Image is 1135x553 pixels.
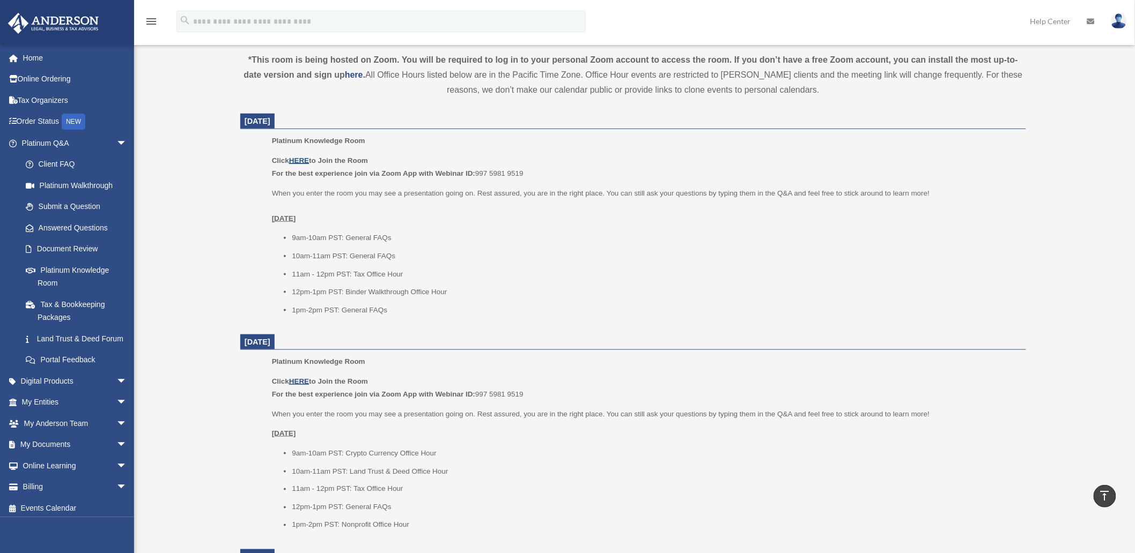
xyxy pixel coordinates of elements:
a: Platinum Knowledge Room [15,259,138,294]
p: When you enter the room you may see a presentation going on. Rest assured, you are in the right p... [272,187,1019,225]
a: Platinum Q&Aarrow_drop_down [8,132,143,154]
a: Tax & Bookkeeping Packages [15,294,143,328]
div: NEW [62,114,85,130]
p: 997 5981 9519 [272,154,1019,180]
a: Events Calendar [8,497,143,519]
span: arrow_drop_down [116,455,138,477]
li: 1pm-2pm PST: Nonprofit Office Hour [292,519,1019,532]
u: [DATE] [272,214,296,222]
a: Online Learningarrow_drop_down [8,455,143,476]
li: 9am-10am PST: General FAQs [292,231,1019,244]
span: arrow_drop_down [116,370,138,392]
a: My Anderson Teamarrow_drop_down [8,413,143,434]
li: 12pm-1pm PST: Binder Walkthrough Office Hour [292,286,1019,298]
a: My Entitiesarrow_drop_down [8,392,143,413]
span: arrow_drop_down [116,476,138,498]
li: 1pm-2pm PST: General FAQs [292,304,1019,317]
li: 11am - 12pm PST: Tax Office Hour [292,483,1019,496]
li: 10am-11am PST: Land Trust & Deed Office Hour [292,465,1019,478]
strong: . [363,70,365,79]
a: Land Trust & Deed Forum [15,328,143,349]
span: [DATE] [245,338,270,346]
span: Platinum Knowledge Room [272,137,365,145]
p: When you enter the room you may see a presentation going on. Rest assured, you are in the right p... [272,408,1019,421]
a: vertical_align_top [1094,485,1116,507]
img: User Pic [1111,13,1127,29]
a: Platinum Walkthrough [15,175,143,196]
a: Document Review [15,238,143,260]
b: Click to Join the Room [272,377,368,385]
a: Home [8,47,143,69]
a: Billingarrow_drop_down [8,476,143,498]
span: Platinum Knowledge Room [272,357,365,365]
li: 10am-11am PST: General FAQs [292,250,1019,263]
span: arrow_drop_down [116,434,138,456]
a: HERE [289,377,309,385]
a: Order StatusNEW [8,111,143,133]
div: All Office Hours listed below are in the Pacific Time Zone. Office Hour events are restricted to ... [240,53,1026,98]
span: [DATE] [245,117,270,125]
a: My Documentsarrow_drop_down [8,434,143,455]
a: Client FAQ [15,154,143,175]
a: Portal Feedback [15,349,143,371]
span: arrow_drop_down [116,132,138,154]
i: vertical_align_top [1099,489,1111,502]
a: Tax Organizers [8,89,143,111]
li: 11am - 12pm PST: Tax Office Hour [292,268,1019,281]
a: here [345,70,363,79]
li: 12pm-1pm PST: General FAQs [292,501,1019,514]
a: Answered Questions [15,217,143,238]
a: menu [145,19,158,28]
p: 997 5981 9519 [272,375,1019,400]
a: Digital Productsarrow_drop_down [8,370,143,392]
span: arrow_drop_down [116,413,138,435]
strong: *This room is being hosted on Zoom. You will be required to log in to your personal Zoom account ... [244,55,1018,79]
a: HERE [289,156,309,165]
b: Click to Join the Room [272,156,368,165]
a: Submit a Question [15,196,143,218]
img: Anderson Advisors Platinum Portal [5,13,102,34]
i: menu [145,15,158,28]
u: [DATE] [272,429,296,437]
span: arrow_drop_down [116,392,138,414]
li: 9am-10am PST: Crypto Currency Office Hour [292,447,1019,460]
b: For the best experience join via Zoom App with Webinar ID: [272,390,475,398]
a: Online Ordering [8,69,143,90]
i: search [179,14,191,26]
b: For the best experience join via Zoom App with Webinar ID: [272,169,475,177]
